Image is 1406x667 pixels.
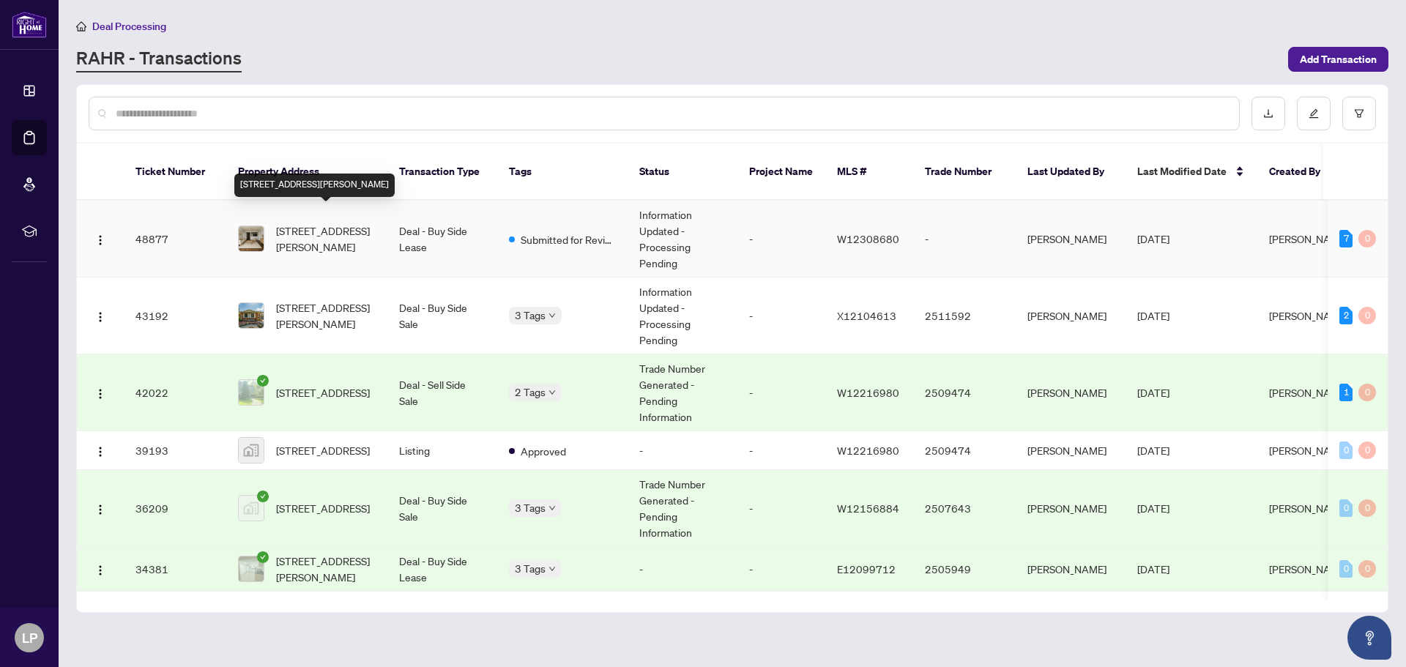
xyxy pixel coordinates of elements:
td: - [737,277,825,354]
td: [PERSON_NAME] [1016,431,1126,470]
span: edit [1309,108,1319,119]
span: [DATE] [1137,562,1169,575]
span: 3 Tags [515,499,546,516]
span: [DATE] [1137,309,1169,322]
img: thumbnail-img [239,226,264,251]
th: MLS # [825,144,913,201]
td: Listing [387,431,497,470]
div: 0 [1358,384,1376,401]
img: thumbnail-img [239,438,264,463]
td: - [737,470,825,547]
th: Last Modified Date [1126,144,1257,201]
span: [PERSON_NAME] [1269,232,1348,245]
span: [STREET_ADDRESS] [276,442,370,458]
td: Trade Number Generated - Pending Information [628,470,737,547]
button: filter [1342,97,1376,130]
button: Logo [89,304,112,327]
span: [DATE] [1137,444,1169,457]
span: down [548,504,556,512]
button: Logo [89,439,112,462]
td: 36209 [124,470,226,547]
span: [PERSON_NAME] [1269,562,1348,575]
td: 2505949 [913,547,1016,592]
div: 0 [1358,560,1376,578]
button: Logo [89,381,112,404]
span: Deal Processing [92,20,166,33]
span: filter [1354,108,1364,119]
img: Logo [94,311,106,323]
td: [PERSON_NAME] [1016,277,1126,354]
div: [STREET_ADDRESS][PERSON_NAME] [234,174,395,197]
span: E12099712 [837,562,896,575]
img: Logo [94,504,106,515]
div: 0 [1358,499,1376,517]
td: - [737,201,825,277]
span: [STREET_ADDRESS][PERSON_NAME] [276,223,376,255]
span: [STREET_ADDRESS] [276,500,370,516]
img: thumbnail-img [239,303,264,328]
td: 42022 [124,354,226,431]
th: Last Updated By [1016,144,1126,201]
button: Logo [89,227,112,250]
span: [STREET_ADDRESS][PERSON_NAME] [276,299,376,332]
div: 2 [1339,307,1353,324]
div: 0 [1358,230,1376,247]
td: Deal - Buy Side Sale [387,470,497,547]
td: [PERSON_NAME] [1016,354,1126,431]
img: logo [12,11,47,38]
span: check-circle [257,491,269,502]
span: W12308680 [837,232,899,245]
span: down [548,312,556,319]
span: Last Modified Date [1137,163,1227,179]
img: thumbnail-img [239,556,264,581]
img: Logo [94,564,106,576]
td: Deal - Buy Side Lease [387,547,497,592]
td: 2509474 [913,354,1016,431]
span: 3 Tags [515,307,546,324]
span: home [76,21,86,31]
th: Ticket Number [124,144,226,201]
span: download [1263,108,1273,119]
button: Logo [89,496,112,520]
td: 39193 [124,431,226,470]
button: download [1251,97,1285,130]
span: [PERSON_NAME] [1269,444,1348,457]
span: [STREET_ADDRESS] [276,384,370,400]
span: Submitted for Review [521,231,616,247]
td: 2509474 [913,431,1016,470]
td: Deal - Buy Side Lease [387,201,497,277]
td: Information Updated - Processing Pending [628,277,737,354]
img: Logo [94,234,106,246]
td: 2507643 [913,470,1016,547]
th: Tags [497,144,628,201]
span: [DATE] [1137,502,1169,515]
td: Deal - Buy Side Sale [387,277,497,354]
td: [PERSON_NAME] [1016,470,1126,547]
th: Project Name [737,144,825,201]
td: - [913,201,1016,277]
td: - [628,547,737,592]
span: [DATE] [1137,232,1169,245]
img: Logo [94,388,106,400]
td: 48877 [124,201,226,277]
button: Open asap [1347,616,1391,660]
span: 2 Tags [515,384,546,400]
button: edit [1297,97,1331,130]
td: - [737,354,825,431]
td: Trade Number Generated - Pending Information [628,354,737,431]
button: Logo [89,557,112,581]
div: 0 [1339,499,1353,517]
a: RAHR - Transactions [76,46,242,72]
span: check-circle [257,551,269,563]
td: - [737,547,825,592]
span: check-circle [257,375,269,387]
div: 0 [1358,441,1376,459]
td: 2511592 [913,277,1016,354]
th: Status [628,144,737,201]
span: Add Transaction [1300,48,1377,71]
span: [PERSON_NAME] [1269,309,1348,322]
img: thumbnail-img [239,496,264,521]
span: Approved [521,443,566,459]
span: [DATE] [1137,386,1169,399]
span: W12156884 [837,502,899,515]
